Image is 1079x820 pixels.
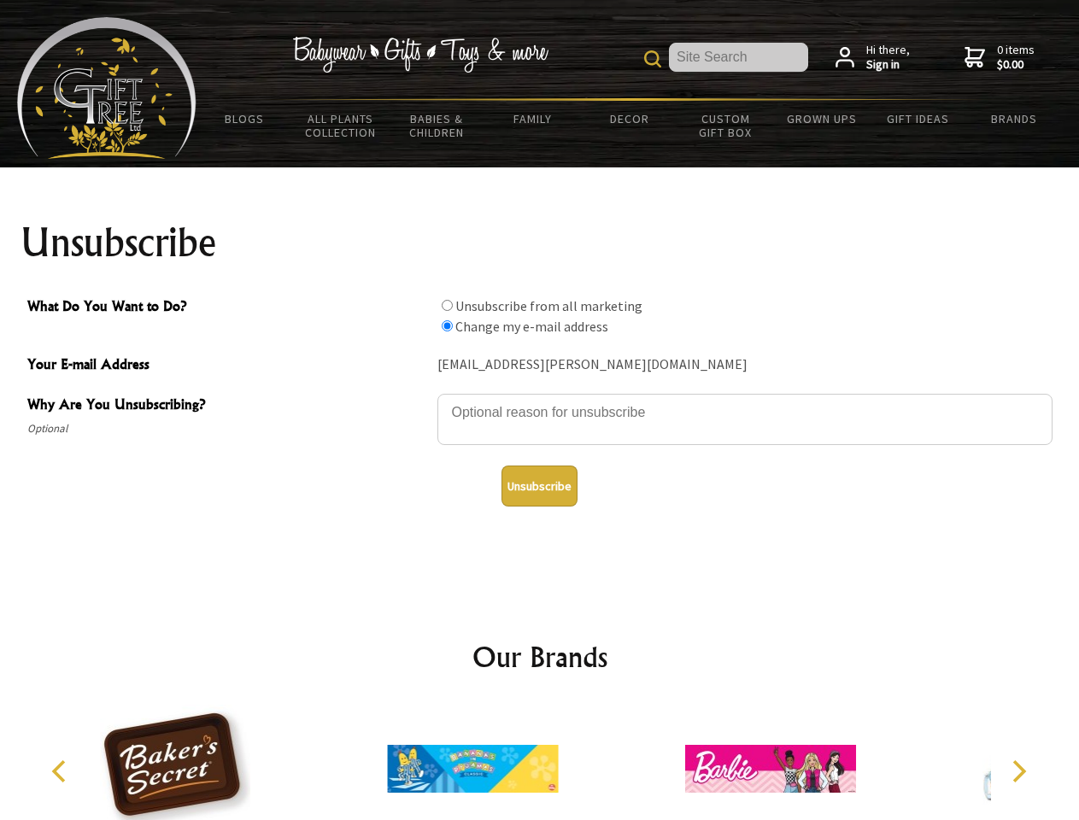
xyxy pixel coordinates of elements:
[34,636,1046,677] h2: Our Brands
[866,57,910,73] strong: Sign in
[836,43,910,73] a: Hi there,Sign in
[196,101,293,137] a: BLOGS
[644,50,661,67] img: product search
[669,43,808,72] input: Site Search
[1000,753,1037,790] button: Next
[965,43,1035,73] a: 0 items$0.00
[870,101,966,137] a: Gift Ideas
[27,394,429,419] span: Why Are You Unsubscribing?
[27,419,429,439] span: Optional
[17,17,196,159] img: Babyware - Gifts - Toys and more...
[773,101,870,137] a: Grown Ups
[677,101,774,150] a: Custom Gift Box
[442,300,453,311] input: What Do You Want to Do?
[43,753,80,790] button: Previous
[437,352,1053,378] div: [EMAIL_ADDRESS][PERSON_NAME][DOMAIN_NAME]
[485,101,582,137] a: Family
[21,222,1059,263] h1: Unsubscribe
[27,354,429,378] span: Your E-mail Address
[997,57,1035,73] strong: $0.00
[455,297,642,314] label: Unsubscribe from all marketing
[997,42,1035,73] span: 0 items
[966,101,1063,137] a: Brands
[501,466,578,507] button: Unsubscribe
[866,43,910,73] span: Hi there,
[292,37,548,73] img: Babywear - Gifts - Toys & more
[27,296,429,320] span: What Do You Want to Do?
[455,318,608,335] label: Change my e-mail address
[293,101,390,150] a: All Plants Collection
[442,320,453,331] input: What Do You Want to Do?
[437,394,1053,445] textarea: Why Are You Unsubscribing?
[389,101,485,150] a: Babies & Children
[581,101,677,137] a: Decor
